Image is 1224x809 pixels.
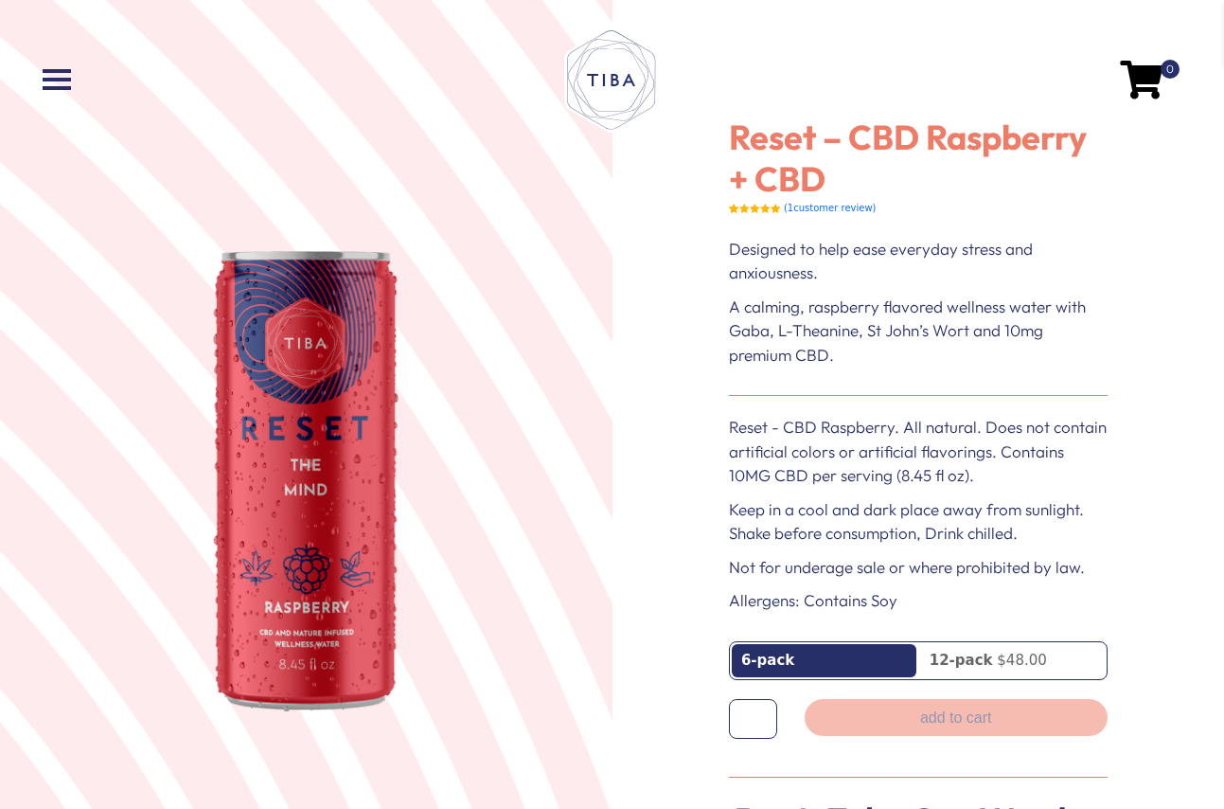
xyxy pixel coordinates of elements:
div: Rated 5.00 out of 5 [729,204,780,213]
a: 12-pack [920,644,1105,677]
img: Reset CBD Product Can [213,251,399,711]
input: Product quantity [729,699,777,739]
a: (1customer review) [784,203,877,213]
button: Add to cart [805,699,1108,736]
p: Allergens: Contains Soy [729,588,1108,613]
p: Not for underage sale or where prohibited by law. [729,555,1108,580]
p: Reset - CBD Raspberry. All natural. Does not contain artificial colors or artificial flavorings. ... [729,415,1108,488]
span: 1 [788,203,793,213]
span: 1 [729,204,734,227]
a: 0 [1120,74,1162,84]
p: Designed to help ease everyday stress and anxiousness. [729,237,1108,285]
p: A calming, raspberry flavored wellness water with Gaba, L-Theanine, St John’s Wort and 10mg premi... [729,295,1108,368]
span: Rated out of 5 based on customer rating [729,204,780,256]
span: 0 [1161,60,1180,79]
p: Keep in a cool and dark place away from sunlight. Shake before consumption, Drink chilled. [729,497,1108,546]
a: 6-pack [732,644,916,677]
